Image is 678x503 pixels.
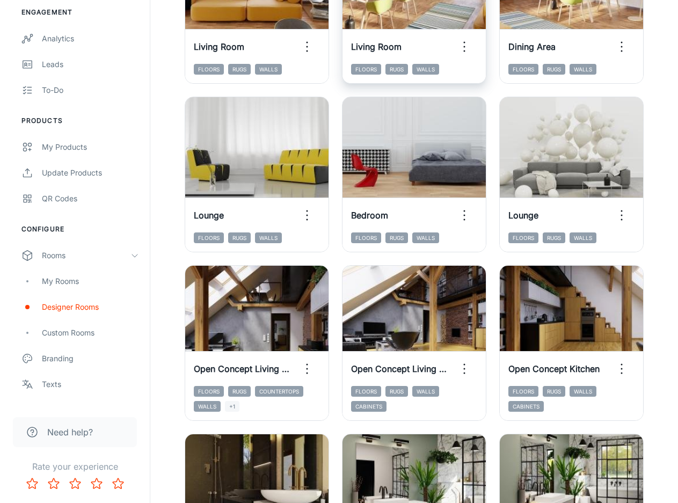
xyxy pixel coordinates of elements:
[194,386,224,397] span: Floors
[570,386,596,397] span: Walls
[351,209,388,222] h6: Bedroom
[412,386,439,397] span: Walls
[385,386,408,397] span: Rugs
[42,33,139,45] div: Analytics
[42,167,139,179] div: Update Products
[508,64,538,75] span: Floors
[42,141,139,153] div: My Products
[508,401,544,412] span: Cabinets
[64,473,86,494] button: Rate 3 star
[351,64,381,75] span: Floors
[570,232,596,243] span: Walls
[351,362,451,375] h6: Open Concept Living Room
[255,232,282,243] span: Walls
[508,40,556,53] h6: Dining Area
[42,327,139,339] div: Custom Rooms
[194,232,224,243] span: Floors
[385,232,408,243] span: Rugs
[107,473,129,494] button: Rate 5 star
[570,64,596,75] span: Walls
[42,275,139,287] div: My Rooms
[508,209,538,222] h6: Lounge
[543,386,565,397] span: Rugs
[42,59,139,70] div: Leads
[9,460,141,473] p: Rate your experience
[508,386,538,397] span: Floors
[86,473,107,494] button: Rate 4 star
[508,232,538,243] span: Floors
[194,209,224,222] h6: Lounge
[385,64,408,75] span: Rugs
[255,386,303,397] span: Countertops
[351,401,387,412] span: Cabinets
[43,473,64,494] button: Rate 2 star
[351,232,381,243] span: Floors
[42,193,139,205] div: QR Codes
[42,378,139,390] div: Texts
[228,386,251,397] span: Rugs
[42,84,139,96] div: To-do
[351,40,402,53] h6: Living Room
[412,64,439,75] span: Walls
[194,401,221,412] span: Walls
[194,64,224,75] span: Floors
[412,232,439,243] span: Walls
[47,426,93,439] span: Need help?
[543,232,565,243] span: Rugs
[508,362,600,375] h6: Open Concept Kitchen
[225,401,239,412] span: +1
[351,386,381,397] span: Floors
[194,362,294,375] h6: Open Concept Living Room
[42,353,139,365] div: Branding
[228,64,251,75] span: Rugs
[543,64,565,75] span: Rugs
[42,301,139,313] div: Designer Rooms
[21,473,43,494] button: Rate 1 star
[228,232,251,243] span: Rugs
[255,64,282,75] span: Walls
[194,40,244,53] h6: Living Room
[42,250,130,261] div: Rooms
